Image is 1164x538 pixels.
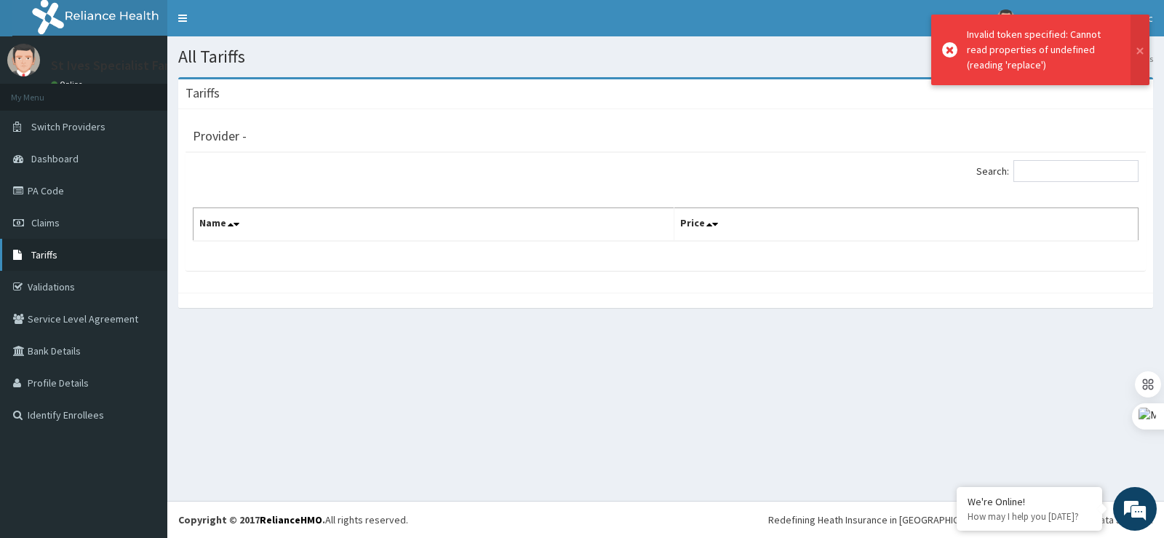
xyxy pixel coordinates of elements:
[967,27,1117,73] div: Invalid token specified: Cannot read properties of undefined (reading 'replace')
[1024,12,1153,25] span: St Ives Specialist Family Clinic
[968,510,1091,523] p: How may I help you today?
[31,248,57,261] span: Tariffs
[193,130,247,143] h3: Provider -
[976,160,1139,182] label: Search:
[1013,160,1139,182] input: Search:
[51,79,86,90] a: Online
[186,87,220,100] h3: Tariffs
[51,59,221,72] p: St Ives Specialist Family Clinic
[997,9,1015,28] img: User Image
[31,216,60,229] span: Claims
[31,120,105,133] span: Switch Providers
[194,208,674,242] th: Name
[178,47,1153,66] h1: All Tariffs
[768,513,1153,527] div: Redefining Heath Insurance in [GEOGRAPHIC_DATA] using Telemedicine and Data Science!
[7,44,40,76] img: User Image
[260,513,322,526] a: RelianceHMO
[674,208,1139,242] th: Price
[31,152,79,165] span: Dashboard
[167,501,1164,538] footer: All rights reserved.
[178,513,325,526] strong: Copyright © 2017 .
[968,495,1091,508] div: We're Online!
